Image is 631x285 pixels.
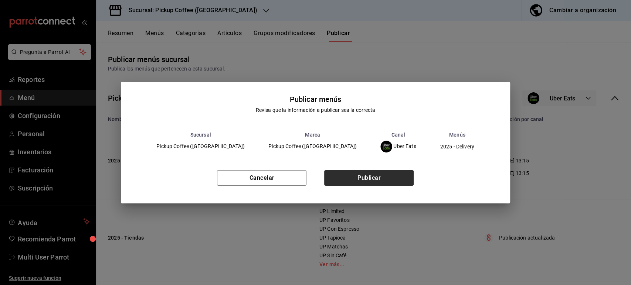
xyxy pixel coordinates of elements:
[428,132,486,138] th: Menús
[145,132,257,138] th: Sucursal
[256,106,376,114] div: Revisa que la información a publicar sea la correcta
[257,132,369,138] th: Marca
[257,138,369,155] td: Pickup Coffee ([GEOGRAPHIC_DATA])
[380,141,416,152] div: Uber Eats
[290,94,342,105] div: Publicar menús
[440,144,474,149] span: 2025 - Delivery
[217,170,306,186] button: Cancelar
[324,170,414,186] button: Publicar
[369,132,428,138] th: Canal
[145,138,257,155] td: Pickup Coffee ([GEOGRAPHIC_DATA])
